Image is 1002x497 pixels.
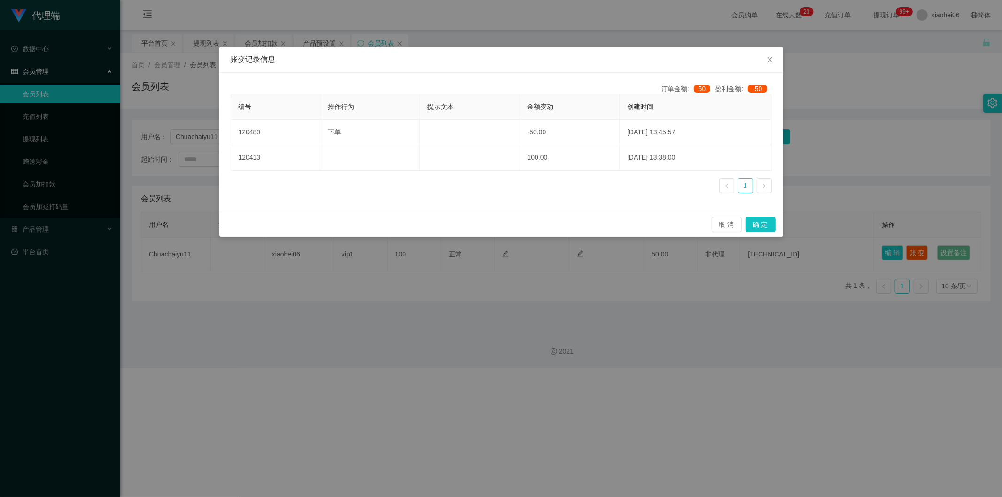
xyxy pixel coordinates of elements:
[694,85,711,93] span: 50
[715,84,771,94] div: 盈利金额:
[620,145,771,171] td: [DATE] 13:38:00
[746,217,776,232] button: 确 定
[528,103,554,110] span: 金额变动
[719,178,734,193] li: 上一页
[766,56,774,63] i: 图标: close
[661,84,715,94] div: 订单金额:
[231,54,772,65] div: 账变记录信息
[712,217,742,232] button: 取 消
[231,145,320,171] td: 120413
[738,178,753,193] li: 1
[328,103,354,110] span: 操作行为
[520,145,620,171] td: 100.00
[520,120,620,145] td: -50.00
[757,178,772,193] li: 下一页
[231,120,320,145] td: 120480
[239,103,252,110] span: 编号
[748,85,767,93] span: -50
[757,47,783,73] button: Close
[320,120,420,145] td: 下单
[738,179,753,193] a: 1
[724,183,730,189] i: 图标: left
[627,103,653,110] span: 创建时间
[620,120,771,145] td: [DATE] 13:45:57
[761,183,767,189] i: 图标: right
[427,103,454,110] span: 提示文本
